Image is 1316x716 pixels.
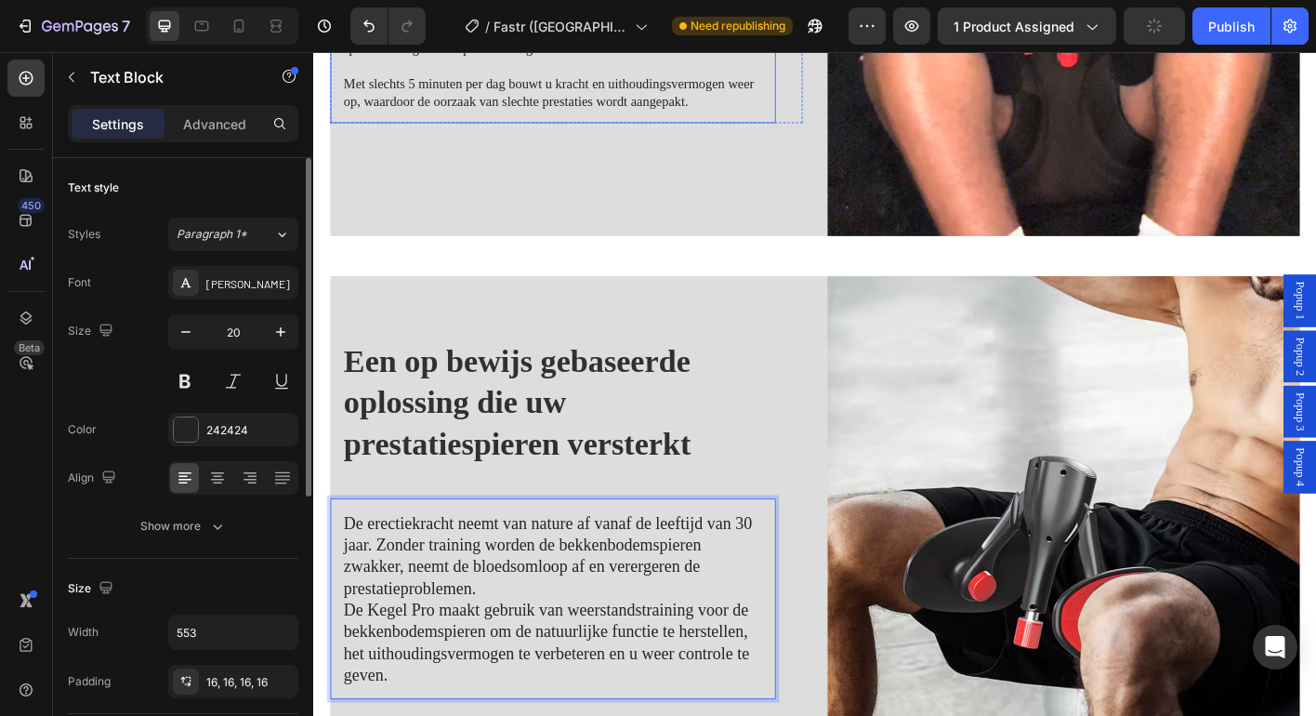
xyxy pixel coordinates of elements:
span: Popup 2 [1087,317,1106,360]
div: Size [68,319,117,344]
button: 1 product assigned [938,7,1116,45]
button: 7 [7,7,138,45]
button: Paragraph 1* [168,218,298,251]
div: [PERSON_NAME] [206,275,294,292]
strong: prestatiespieren versterkt [33,416,419,455]
p: 7 [122,15,130,37]
span: Popup 1 [1087,255,1106,298]
div: 450 [18,198,45,213]
div: Padding [68,673,111,690]
p: Settings [92,114,144,134]
div: Publish [1208,17,1255,36]
span: Need republishing [691,18,785,34]
span: Popup 4 [1087,440,1106,483]
h2: Rich Text Editor. Editing area: main [19,306,514,473]
span: Popup 3 [1087,378,1106,421]
p: ⁠⁠⁠⁠⁠⁠⁠ [33,321,499,458]
div: Width [68,624,99,641]
strong: Een op bewijs gebaseerde oplossing die uw [33,324,419,408]
div: Undo/Redo [350,7,426,45]
div: Text style [68,179,119,196]
span: 1 product assigned [954,17,1074,36]
div: 16, 16, 16, 16 [206,674,294,691]
input: Auto [169,616,297,649]
span: Fastr ([GEOGRAPHIC_DATA]) - [DATE] 10:55:07 [493,17,627,36]
div: Show more [140,517,227,536]
p: Met slechts 5 minuten per dag bouwt u kracht en uithoudingsvermogen weer op, waardoor de oorzaak ... [33,26,499,65]
button: Show more [68,510,298,543]
div: Size [68,577,117,602]
div: Color [68,421,97,438]
div: Open Intercom Messenger [1253,625,1297,670]
div: Styles [68,226,100,243]
div: 242424 [206,422,294,439]
p: De erectiekracht neemt van nature af vanaf de leeftijd van 30 jaar. Zonder training worden de bek... [33,511,499,608]
p: De Kegel Pro maakt gebruik van weerstandstraining voor de bekkenbodemspieren om de natuurlijke fu... [33,608,499,705]
p: Advanced [183,114,246,134]
span: Paragraph 1* [177,226,247,243]
div: Beta [14,340,45,355]
iframe: Design area [313,52,1316,716]
span: / [485,17,490,36]
div: Align [68,466,120,491]
div: Font [68,274,91,291]
button: Publish [1192,7,1270,45]
p: Text Block [90,66,248,88]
